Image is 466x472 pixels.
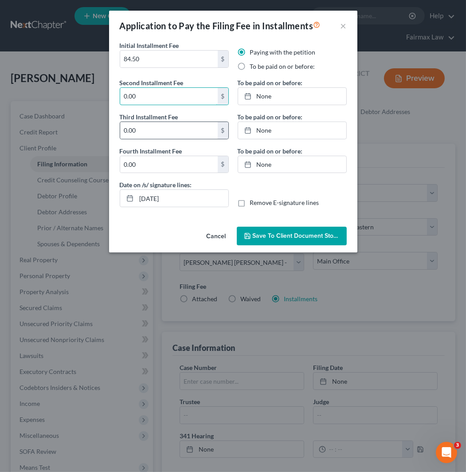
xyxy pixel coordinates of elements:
a: None [238,88,346,105]
label: To be paid on or before: [238,146,303,156]
label: Third Installment Fee [120,112,178,122]
div: $ [218,88,228,105]
label: Paying with the petition [250,48,316,57]
span: 3 [454,442,461,449]
div: Application to Pay the Filing Fee in Installments [120,20,321,32]
input: 0.00 [120,51,218,67]
label: To be paid on or before: [250,62,315,71]
input: MM/DD/YYYY [137,190,228,207]
button: Cancel [200,228,233,245]
span: Save to Client Document Storage [253,232,347,240]
label: To be paid on or before: [238,112,303,122]
button: × [341,20,347,31]
label: Initial Installment Fee [120,41,179,50]
label: Date on /s/ signature lines: [120,180,192,189]
input: 0.00 [120,122,218,139]
div: $ [218,51,228,67]
label: Fourth Installment Fee [120,146,182,156]
label: To be paid on or before: [238,78,303,87]
a: None [238,156,346,173]
button: Save to Client Document Storage [237,227,347,245]
a: None [238,122,346,139]
input: 0.00 [120,156,218,173]
div: $ [218,122,228,139]
input: 0.00 [120,88,218,105]
label: Remove E-signature lines [250,198,319,207]
div: $ [218,156,228,173]
label: Second Installment Fee [120,78,184,87]
iframe: Intercom live chat [436,442,457,463]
